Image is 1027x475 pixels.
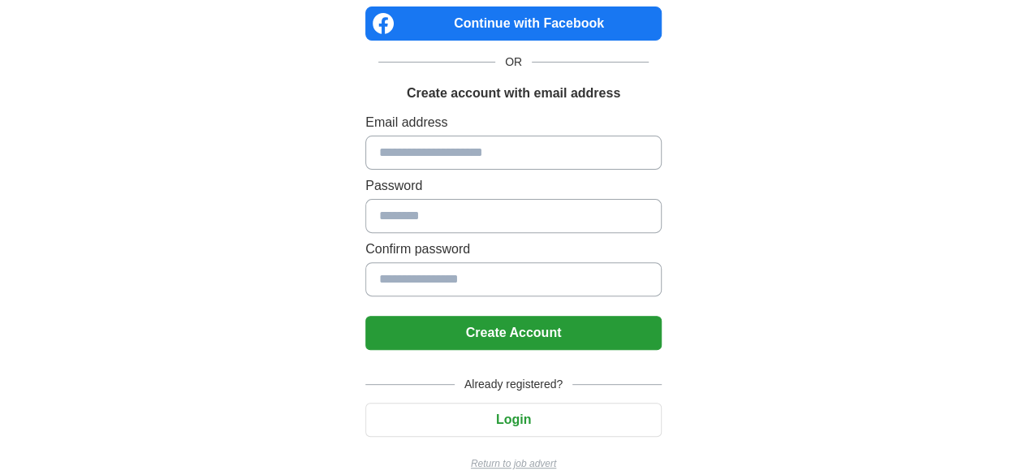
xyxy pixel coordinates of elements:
button: Login [365,403,662,437]
label: Password [365,176,662,196]
a: Continue with Facebook [365,6,662,41]
h1: Create account with email address [407,84,620,103]
label: Confirm password [365,240,662,259]
button: Create Account [365,316,662,350]
span: Already registered? [455,376,572,393]
label: Email address [365,113,662,132]
a: Login [365,412,662,426]
span: OR [495,54,532,71]
a: Return to job advert [365,456,662,471]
